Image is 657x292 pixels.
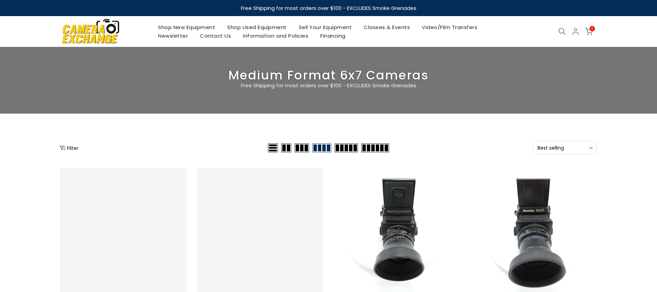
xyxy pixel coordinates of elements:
[152,31,194,40] a: Newsletter
[590,26,595,31] span: 0
[237,31,314,40] a: Information and Policies
[538,145,592,151] span: Best selling
[60,144,78,151] button: Show filters
[532,141,597,155] button: Best selling
[293,23,358,31] a: Sell Your Equipment
[416,23,484,31] a: Video/Film Transfers
[585,28,593,35] a: 0
[221,23,293,31] a: Shop Used Equipment
[358,23,416,31] a: Classes & Events
[314,31,352,40] a: Financing
[60,71,597,80] h3: Medium Format 6x7 Cameras
[241,4,416,12] strong: Free Shipping for most orders over $100 - EXCLUDES Smoke Grenades
[200,81,457,90] p: Free Shipping for most orders over $100 - EXCLUDES Smoke Grenades
[152,23,221,31] a: Shop New Equipment
[194,31,237,40] a: Contact Us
